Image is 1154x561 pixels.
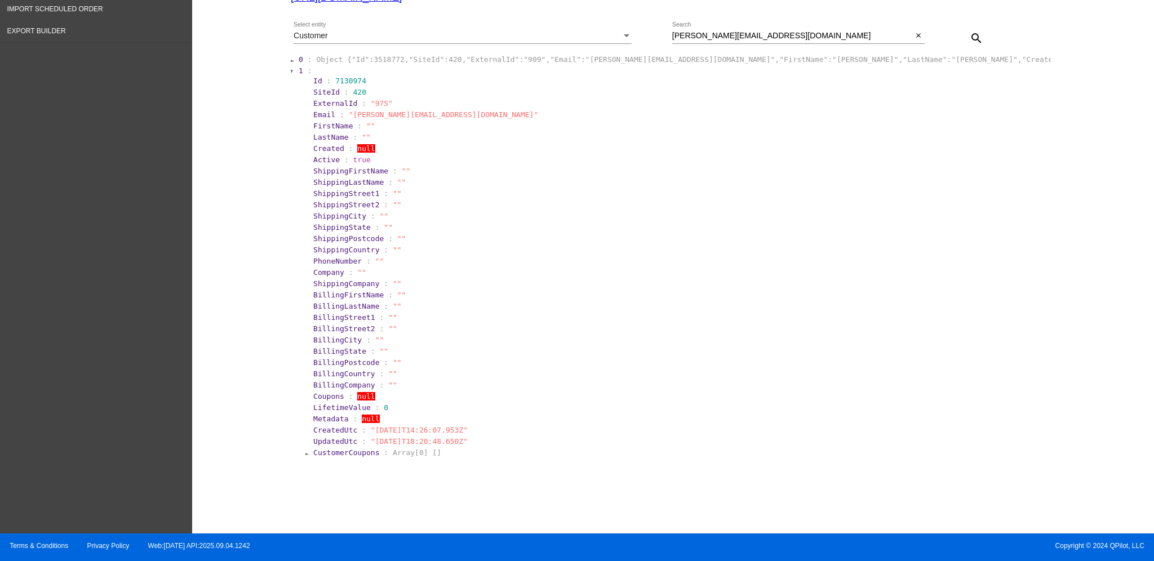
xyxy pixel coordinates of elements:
[379,324,384,333] span: :
[299,55,303,64] span: 0
[397,234,406,243] span: ""
[393,167,397,175] span: :
[349,268,353,277] span: :
[375,257,384,265] span: ""
[299,66,303,75] span: 1
[349,110,539,119] span: "[PERSON_NAME][EMAIL_ADDRESS][DOMAIN_NAME]"
[313,279,379,288] span: ShippingCompany
[313,122,353,130] span: FirstName
[87,542,130,550] a: Privacy Policy
[313,437,357,446] span: UpdatedUtc
[313,313,375,322] span: BillingStreet1
[393,358,402,367] span: ""
[388,291,393,299] span: :
[7,5,103,13] span: Import Scheduled Order
[357,144,375,153] span: null
[388,313,397,322] span: ""
[313,369,375,378] span: BillingCountry
[313,223,371,231] span: ShippingState
[371,437,468,446] span: "[DATE]T18:20:48.650Z"
[313,178,384,186] span: ShippingLastName
[308,66,312,75] span: :
[313,167,388,175] span: ShippingFirstName
[388,381,397,389] span: ""
[313,77,322,85] span: Id
[313,448,379,457] span: CustomerCoupons
[371,347,375,355] span: :
[393,246,402,254] span: ""
[375,336,384,344] span: ""
[379,381,384,389] span: :
[313,336,362,344] span: BillingCity
[366,336,371,344] span: :
[371,99,393,108] span: "975"
[313,291,384,299] span: BillingFirstName
[353,133,358,141] span: :
[379,369,384,378] span: :
[397,291,406,299] span: ""
[379,313,384,322] span: :
[371,426,468,434] span: "[DATE]T14:26:07.953Z"
[7,27,66,35] span: Export Builder
[313,201,379,209] span: ShippingStreet2
[915,32,922,41] mat-icon: close
[294,32,632,41] mat-select: Select entity
[913,30,925,42] button: Clear
[313,358,379,367] span: BillingPostcode
[313,268,344,277] span: Company
[384,448,388,457] span: :
[357,268,366,277] span: ""
[362,426,366,434] span: :
[388,369,397,378] span: ""
[313,302,379,310] span: BillingLastName
[313,155,340,164] span: Active
[384,201,388,209] span: :
[375,223,380,231] span: :
[313,426,357,434] span: CreatedUtc
[384,279,388,288] span: :
[393,279,402,288] span: ""
[313,347,366,355] span: BillingState
[388,324,397,333] span: ""
[313,212,366,220] span: ShippingCity
[384,358,388,367] span: :
[362,415,379,423] span: null
[366,257,371,265] span: :
[362,437,366,446] span: :
[371,212,375,220] span: :
[344,88,349,96] span: :
[313,99,357,108] span: ExternalId
[362,99,366,108] span: :
[384,223,393,231] span: ""
[313,144,344,153] span: Created
[970,32,983,45] mat-icon: search
[353,88,366,96] span: 420
[388,234,393,243] span: :
[353,155,371,164] span: true
[313,88,340,96] span: SiteId
[313,110,335,119] span: Email
[335,77,366,85] span: 7130974
[384,189,388,198] span: :
[393,201,402,209] span: ""
[10,542,68,550] a: Terms & Conditions
[379,212,388,220] span: ""
[384,246,388,254] span: :
[587,542,1144,550] span: Copyright © 2024 QPilot, LLC
[362,133,371,141] span: ""
[397,178,406,186] span: ""
[366,122,375,130] span: ""
[353,415,358,423] span: :
[313,189,379,198] span: ShippingStreet1
[294,31,328,40] span: Customer
[379,347,388,355] span: ""
[313,234,384,243] span: ShippingPostcode
[313,246,379,254] span: ShippingCountry
[375,403,380,412] span: :
[402,167,411,175] span: ""
[313,381,375,389] span: BillingCompany
[384,403,388,412] span: 0
[393,189,402,198] span: ""
[313,257,362,265] span: PhoneNumber
[148,542,250,550] a: Web:[DATE] API:2025.09.04.1242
